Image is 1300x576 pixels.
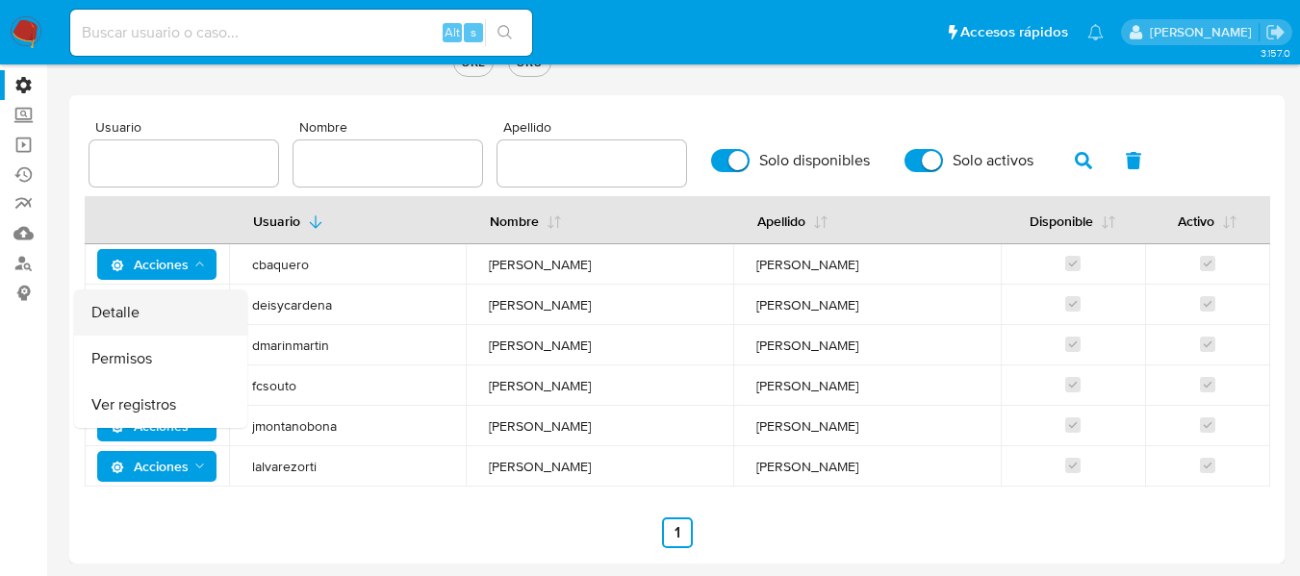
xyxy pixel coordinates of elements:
[471,23,476,41] span: s
[1087,24,1104,40] a: Notificaciones
[1261,45,1290,61] span: 3.157.0
[445,23,460,41] span: Alt
[1150,23,1259,41] p: zoe.breuer@mercadolibre.com
[70,20,532,45] input: Buscar usuario o caso...
[1265,22,1286,42] a: Salir
[485,19,524,46] button: search-icon
[960,22,1068,42] span: Accesos rápidos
